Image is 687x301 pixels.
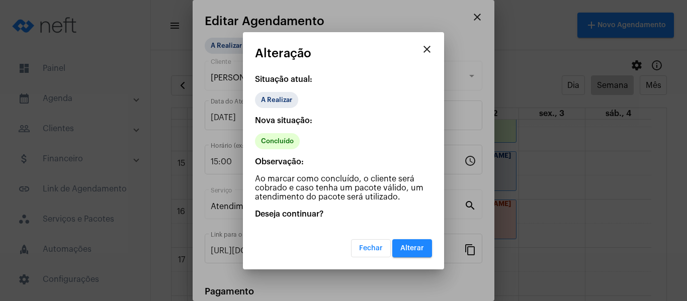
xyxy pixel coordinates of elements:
p: Ao marcar como concluído, o cliente será cobrado e caso tenha um pacote válido, um atendimento do... [255,174,432,202]
mat-chip: Concluído [255,133,300,149]
p: Nova situação: [255,116,432,125]
span: Fechar [359,245,383,252]
button: Fechar [351,239,391,257]
p: Deseja continuar? [255,210,432,219]
mat-chip: A Realizar [255,92,298,108]
p: Situação atual: [255,75,432,84]
span: Alterar [400,245,424,252]
button: Alterar [392,239,432,257]
mat-icon: close [421,43,433,55]
p: Observação: [255,157,432,166]
span: Alteração [255,47,311,60]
